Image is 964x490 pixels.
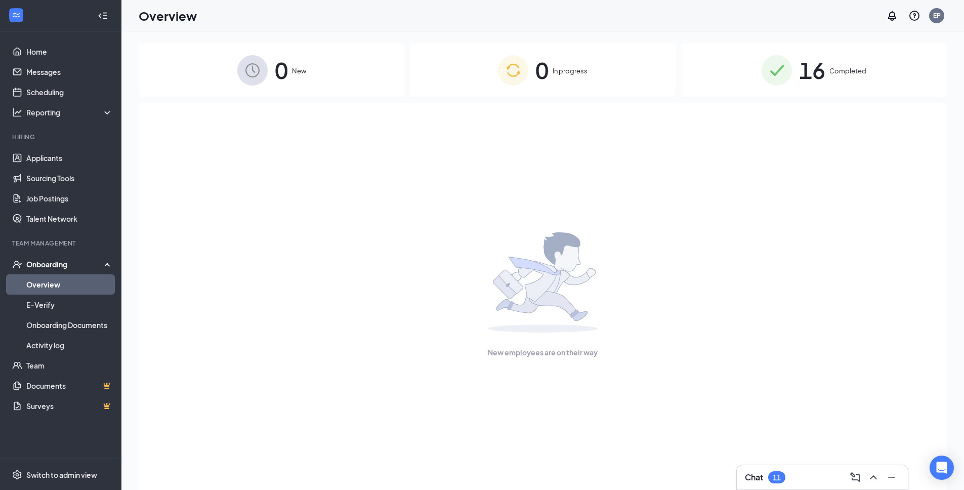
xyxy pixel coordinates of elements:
[26,355,113,376] a: Team
[26,148,113,168] a: Applicants
[933,11,941,20] div: EP
[886,10,898,22] svg: Notifications
[26,209,113,229] a: Talent Network
[26,470,97,480] div: Switch to admin view
[26,274,113,295] a: Overview
[26,335,113,355] a: Activity log
[275,53,288,88] span: 0
[98,11,108,21] svg: Collapse
[26,42,113,62] a: Home
[26,259,104,269] div: Onboarding
[849,471,861,483] svg: ComposeMessage
[26,82,113,102] a: Scheduling
[865,469,882,485] button: ChevronUp
[26,107,113,117] div: Reporting
[535,53,549,88] span: 0
[139,7,197,24] h1: Overview
[829,66,866,76] span: Completed
[799,53,825,88] span: 16
[12,470,22,480] svg: Settings
[26,188,113,209] a: Job Postings
[292,66,306,76] span: New
[26,376,113,396] a: DocumentsCrown
[553,66,588,76] span: In progress
[26,295,113,315] a: E-Verify
[12,107,22,117] svg: Analysis
[930,456,954,480] div: Open Intercom Messenger
[26,168,113,188] a: Sourcing Tools
[867,471,879,483] svg: ChevronUp
[908,10,920,22] svg: QuestionInfo
[488,347,598,358] span: New employees are on their way
[745,472,763,483] h3: Chat
[12,259,22,269] svg: UserCheck
[26,315,113,335] a: Onboarding Documents
[886,471,898,483] svg: Minimize
[12,239,111,248] div: Team Management
[26,62,113,82] a: Messages
[884,469,900,485] button: Minimize
[11,10,21,20] svg: WorkstreamLogo
[26,396,113,416] a: SurveysCrown
[12,133,111,141] div: Hiring
[773,473,781,482] div: 11
[847,469,863,485] button: ComposeMessage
